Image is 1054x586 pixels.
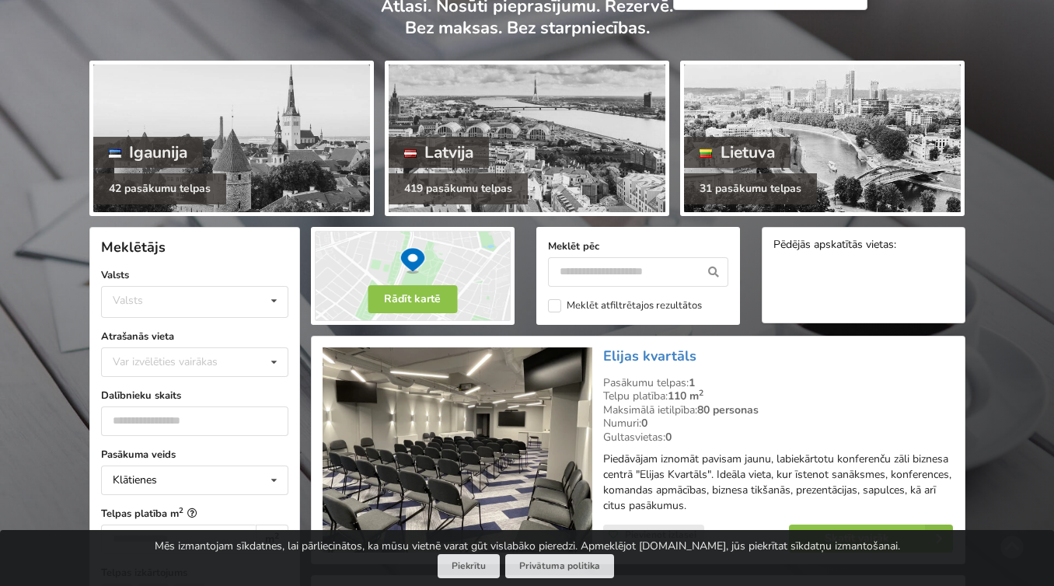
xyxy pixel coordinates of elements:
[368,285,457,313] button: Rādīt kartē
[625,528,696,541] span: Pievienot izlasei
[505,554,614,578] a: Privātuma politika
[101,506,288,521] label: Telpas platība m
[89,61,374,216] a: Igaunija 42 pasākumu telpas
[256,525,288,554] div: m
[668,389,703,403] strong: 110 m
[109,353,253,371] div: Var izvēlēties vairākas
[665,430,672,445] strong: 0
[603,403,953,417] div: Maksimālā ietilpība:
[603,389,953,403] div: Telpu platība:
[101,388,288,403] label: Dalībnieku skaits
[603,376,953,390] div: Pasākumu telpas:
[438,554,500,578] button: Piekrītu
[101,447,288,462] label: Pasākuma veids
[697,403,759,417] strong: 80 personas
[101,238,166,256] span: Meklētājs
[689,375,695,390] strong: 1
[789,525,953,553] a: Skatīt vairāk
[603,431,953,445] div: Gultasvietas:
[101,329,288,344] label: Atrašanās vieta
[603,452,953,514] p: Piedāvājam iznomāt pavisam jaunu, labiekārtotu konferenču zāli biznesa centrā "Elijas Kvartāls". ...
[113,294,143,307] div: Valsts
[389,137,490,168] div: Latvija
[548,299,702,312] label: Meklēt atfiltrētajos rezultātos
[680,61,965,216] a: Lietuva 31 pasākumu telpas
[603,417,953,431] div: Numuri:
[93,173,226,204] div: 42 pasākumu telpas
[101,267,288,283] label: Valsts
[699,387,703,399] sup: 2
[684,137,790,168] div: Lietuva
[385,61,669,216] a: Latvija 419 pasākumu telpas
[311,227,515,325] img: Rādīt kartē
[93,137,204,168] div: Igaunija
[323,347,592,553] img: Konferenču centrs | Rīga | Elijas kvartāls
[113,475,157,486] div: Klātienes
[389,173,528,204] div: 419 pasākumu telpas
[548,239,728,254] label: Meklēt pēc
[773,239,954,253] div: Pēdējās apskatītās vietas:
[603,347,696,365] a: Elijas kvartāls
[179,505,183,515] sup: 2
[641,416,647,431] strong: 0
[684,173,817,204] div: 31 pasākumu telpas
